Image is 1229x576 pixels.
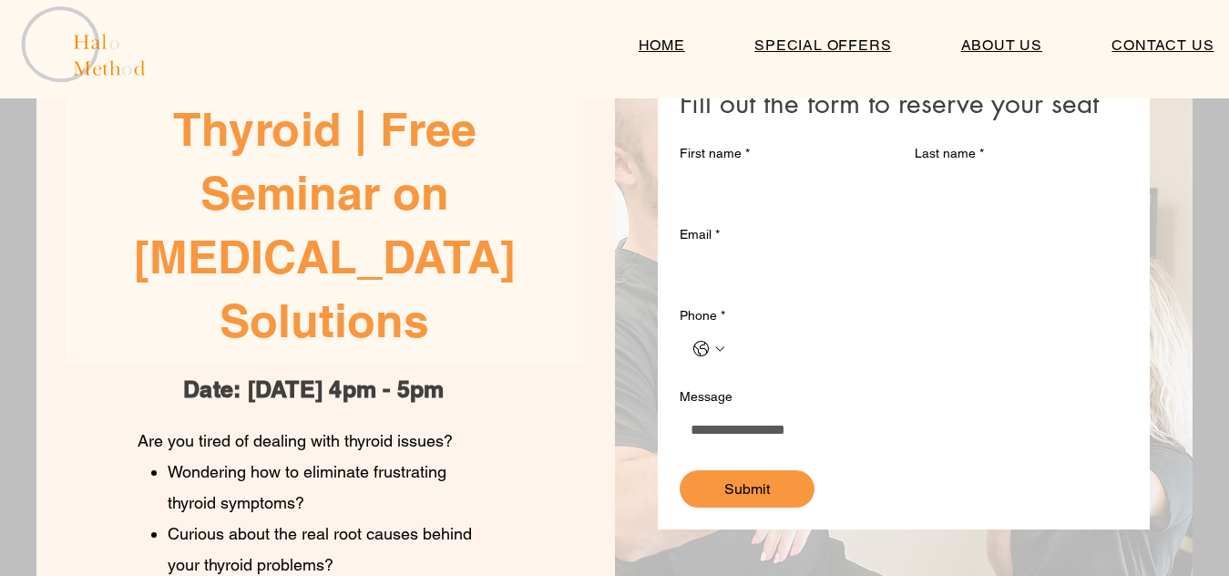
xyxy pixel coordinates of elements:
[691,338,727,360] button: Phone. Phone. Select a country code
[727,331,1117,367] input: Phone. Phone
[915,146,984,161] label: Last name
[961,36,1042,54] span: ABOUT US
[723,27,923,63] a: SPECIAL OFFERS
[1111,36,1214,54] span: CONTACT US
[680,470,814,508] button: Submit
[168,462,446,512] span: Wondering how to eliminate frustrating thyroid symptoms?
[930,27,1074,63] a: ABOUT US
[138,431,453,450] span: Are you tired of dealing with thyroid issues?
[680,169,882,205] input: First name
[680,83,1128,508] form: Restoring the Thyroid – Free Wellness Seminar
[183,375,445,403] span: ​Date: [DATE] 4pm - 5pm
[754,36,891,54] span: SPECIAL OFFERS
[915,169,1117,205] input: Last name
[134,38,516,347] span: Restoring the Thyroid | Free Seminar on [MEDICAL_DATA] Solutions
[608,27,717,63] a: HOME
[680,85,1099,121] span: Fill out the form to reserve your seat
[639,36,685,54] span: HOME
[680,227,720,242] label: Email
[724,480,770,498] span: Submit
[680,250,1117,286] input: Email
[680,308,725,324] label: Phone
[680,389,732,405] label: Message
[168,524,472,574] span: Curious about the real root causes behind your thyroid problems?
[680,412,1117,448] input: Message
[680,146,750,161] label: First name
